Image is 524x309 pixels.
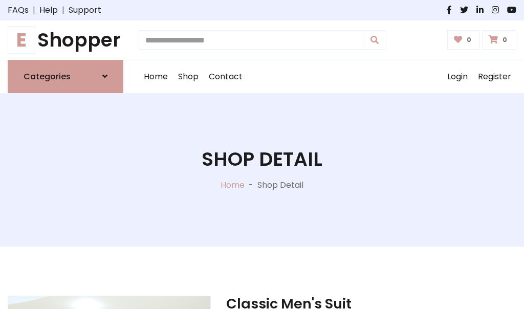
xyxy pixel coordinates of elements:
a: Support [69,4,101,16]
a: Home [139,60,173,93]
span: | [58,4,69,16]
p: - [245,179,257,191]
a: Login [442,60,473,93]
a: Help [39,4,58,16]
a: Contact [204,60,248,93]
a: Register [473,60,516,93]
a: Home [221,179,245,191]
a: 0 [482,30,516,50]
a: Categories [8,60,123,93]
h1: Shop Detail [202,148,322,171]
a: Shop [173,60,204,93]
h1: Shopper [8,29,123,52]
span: 0 [500,35,510,45]
a: EShopper [8,29,123,52]
span: E [8,26,35,54]
a: 0 [447,30,481,50]
p: Shop Detail [257,179,303,191]
h6: Categories [24,72,71,81]
a: FAQs [8,4,29,16]
span: 0 [464,35,474,45]
span: | [29,4,39,16]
